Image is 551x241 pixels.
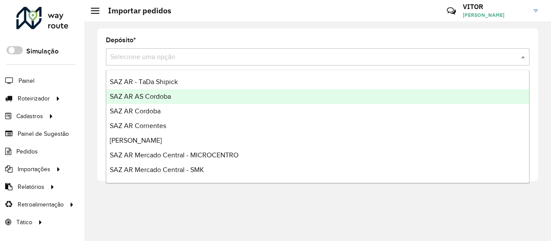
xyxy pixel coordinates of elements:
span: Painel de Sugestão [18,129,69,138]
label: Simulação [26,46,59,56]
span: Relatórios [18,182,44,191]
span: SAZ AR Corrientes [110,122,166,129]
span: Cadastros [16,112,43,121]
span: Retroalimentação [18,200,64,209]
span: SAZ AR Cordoba [110,107,161,115]
span: SAZ AR AS Cordoba [110,93,171,100]
span: SAZ AR Mercado Central - MICROCENTRO [110,151,238,159]
span: [PERSON_NAME] [463,11,527,19]
span: Tático [16,218,32,227]
h3: VITOR [463,3,527,11]
span: Pedidos [16,147,38,156]
span: Painel [19,76,34,85]
span: SAZ AR - TaDa Shipick [110,78,178,85]
span: [PERSON_NAME] [110,137,162,144]
h2: Importar pedidos [99,6,171,16]
ng-dropdown-panel: Options list [106,70,529,183]
a: Contato Rápido [442,2,461,20]
span: Importações [18,165,50,174]
span: Roteirizador [18,94,50,103]
span: SAZ AR Mercado Central - SMK [110,166,204,173]
label: Depósito [106,35,136,45]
